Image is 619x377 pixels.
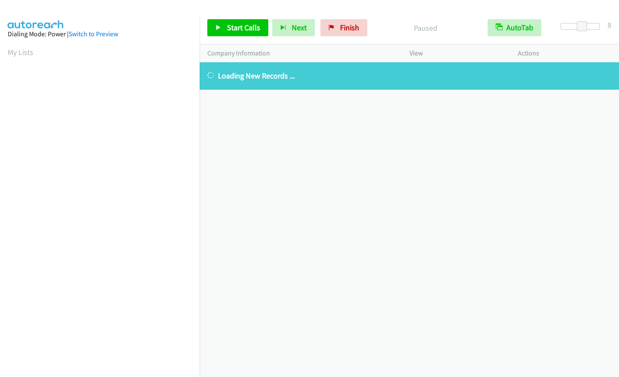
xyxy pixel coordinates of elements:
iframe: Resource Center [594,154,619,222]
p: Paused [379,22,472,34]
p: Loading New Records ... [207,70,611,81]
span: Next [292,23,307,32]
a: Switch to Preview [69,30,118,38]
span: Start Calls [227,23,260,32]
a: Finish [320,19,367,36]
a: My Lists [8,47,33,57]
div: Dialing Mode: Power | [8,29,192,39]
button: Next [272,19,315,36]
p: View [410,48,503,58]
button: AutoTab [488,19,541,36]
a: Start Calls [207,19,268,36]
div: 8 [607,19,611,31]
p: Actions [518,48,611,58]
span: Finish [340,23,359,32]
p: Company Information [207,48,394,58]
